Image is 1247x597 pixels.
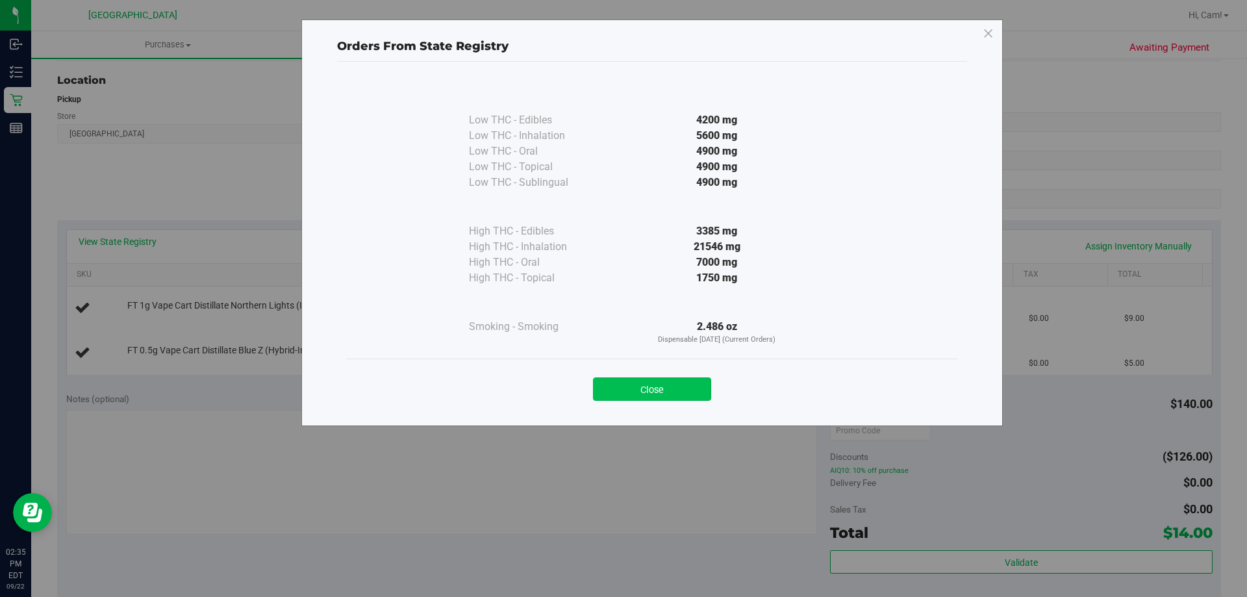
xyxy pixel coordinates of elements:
div: Low THC - Oral [469,144,599,159]
div: High THC - Oral [469,255,599,270]
button: Close [593,377,711,401]
p: Dispensable [DATE] (Current Orders) [599,335,835,346]
iframe: Resource center [13,493,52,532]
div: Low THC - Edibles [469,112,599,128]
div: Low THC - Topical [469,159,599,175]
div: Low THC - Sublingual [469,175,599,190]
div: 4900 mg [599,159,835,175]
div: High THC - Inhalation [469,239,599,255]
div: 3385 mg [599,223,835,239]
div: 4200 mg [599,112,835,128]
span: Orders From State Registry [337,39,509,53]
div: 4900 mg [599,175,835,190]
div: 5600 mg [599,128,835,144]
div: High THC - Topical [469,270,599,286]
div: Low THC - Inhalation [469,128,599,144]
div: High THC - Edibles [469,223,599,239]
div: Smoking - Smoking [469,319,599,335]
div: 7000 mg [599,255,835,270]
div: 4900 mg [599,144,835,159]
div: 1750 mg [599,270,835,286]
div: 2.486 oz [599,319,835,346]
div: 21546 mg [599,239,835,255]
